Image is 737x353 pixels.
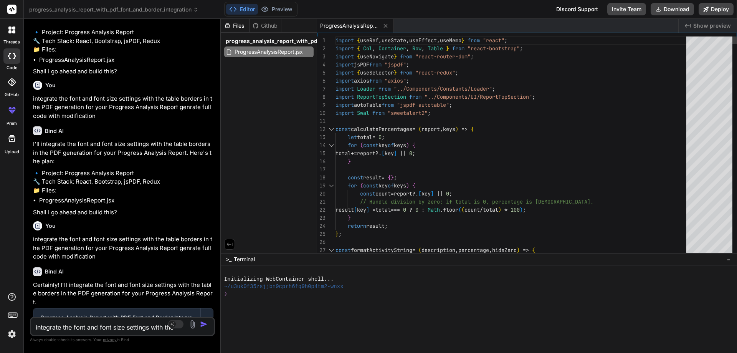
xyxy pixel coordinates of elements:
span: hideZero [492,247,517,254]
span: from [452,45,464,52]
span: ; [455,69,458,76]
span: from [468,37,480,44]
span: from [369,61,382,68]
span: import [335,45,354,52]
p: 🔹 Project: Progress Analysis Report 🔧 Tech Stack: React, Bootstrap, jsPDF, Redux 📁 Files: [33,28,213,54]
span: { [412,142,415,149]
span: } [348,214,351,221]
span: , [378,37,382,44]
span: 0 [403,206,406,213]
span: const [360,190,375,197]
span: progress_analysis_report_with_pdf_font_and_border_integration [226,37,398,45]
span: , [421,45,425,52]
div: 1 [317,36,326,45]
span: = [391,190,394,197]
div: Click to collapse the range. [326,125,336,133]
span: === [391,206,400,213]
span: keys [394,182,406,189]
span: "../Components/UI/ReportTopSection" [425,93,532,100]
span: } [394,53,397,60]
div: 5 [317,69,326,77]
p: Always double-check its answers. Your in Bind [30,336,215,343]
div: 22 [317,206,326,214]
span: useEffect [409,37,437,44]
span: Initializing WebContainer shell... [224,276,334,283]
span: => [523,247,529,254]
span: percentage [458,247,489,254]
span: ❯ [224,290,228,298]
span: { [471,126,474,133]
span: Terminal [234,255,255,263]
span: [ [354,206,357,213]
p: 🔹 Project: Progress Analysis Report 🔧 Tech Stack: React, Bootstrap, jsPDF, Redux 📁 Files: [33,169,213,195]
span: "react-bootstrap" [468,45,520,52]
span: = [412,247,415,254]
button: Progress Analysis Report with PDF Font and Border IntegrationClick to open Workbench [33,308,200,341]
span: // Handle division by zero: if total is 0, percent [360,198,514,205]
span: ; [449,101,452,108]
div: 10 [317,109,326,117]
span: >_ [226,255,231,263]
span: "jspdf" [385,61,406,68]
span: ) [455,126,458,133]
span: ; [504,37,507,44]
img: icon [200,320,208,328]
span: } [394,69,397,76]
span: report [421,126,440,133]
span: = [372,134,375,141]
span: total [335,150,351,157]
label: code [7,65,17,71]
label: GitHub [5,91,19,98]
span: ; [523,206,526,213]
span: key [385,150,394,157]
span: , [440,126,443,133]
span: key [378,142,388,149]
span: Row [412,45,421,52]
span: import [335,85,354,92]
span: / [480,206,483,213]
div: 11 [317,117,326,125]
span: } [391,174,394,181]
span: = [412,126,415,133]
span: from [369,77,382,84]
span: keys [394,142,406,149]
span: ) [406,142,409,149]
div: 7 [317,85,326,93]
span: import [335,109,354,116]
span: ) [517,247,520,254]
span: ; [492,85,495,92]
div: Click to collapse the range. [326,182,336,190]
span: 0 [378,134,382,141]
span: ; [471,53,474,60]
span: useMemo [440,37,461,44]
p: integrate the font and font size settings with the table borders in the PDF generation for your P... [33,235,213,261]
span: calculatePercentages [351,126,412,133]
li: ProgressAnalysisReport.jsx [39,196,213,205]
span: total [483,206,498,213]
div: 19 [317,182,326,190]
span: Container [378,45,406,52]
span: import [335,101,354,108]
span: ( [418,126,421,133]
span: "react-router-dom" [415,53,471,60]
span: keys [443,126,455,133]
span: ; [520,45,523,52]
span: result [335,206,354,213]
span: , [437,37,440,44]
div: 18 [317,174,326,182]
span: "../Components/Constants/Loader" [394,85,492,92]
label: threads [3,39,20,45]
span: autoTable [354,101,382,108]
p: Certainly! I'll integrate the font and font size settings with the table borders in the PDF gener... [33,281,213,307]
span: ?. [412,190,418,197]
span: return [348,222,366,229]
span: "axios" [385,77,406,84]
span: ?. [375,150,382,157]
span: ] [394,150,397,157]
span: "sweetalert2" [388,109,428,116]
span: import [335,69,354,76]
span: key [421,190,431,197]
button: − [725,253,732,265]
div: 23 [317,214,326,222]
span: age is [DEMOGRAPHIC_DATA]. [514,198,593,205]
